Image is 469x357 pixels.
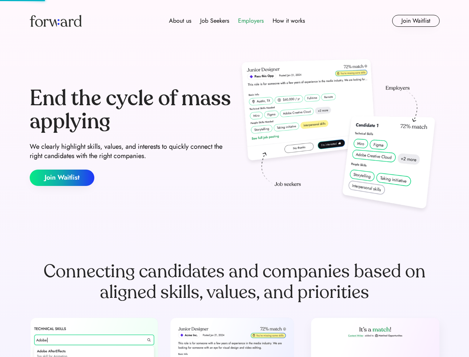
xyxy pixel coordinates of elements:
[238,16,264,25] div: Employers
[30,87,232,133] div: End the cycle of mass applying
[30,15,82,27] img: Forward logo
[238,57,440,216] img: hero-image.png
[392,15,440,27] button: Join Waitlist
[30,170,94,186] button: Join Waitlist
[30,261,440,303] div: Connecting candidates and companies based on aligned skills, values, and priorities
[169,16,191,25] div: About us
[273,16,305,25] div: How it works
[200,16,229,25] div: Job Seekers
[30,142,232,161] div: We clearly highlight skills, values, and interests to quickly connect the right candidates with t...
